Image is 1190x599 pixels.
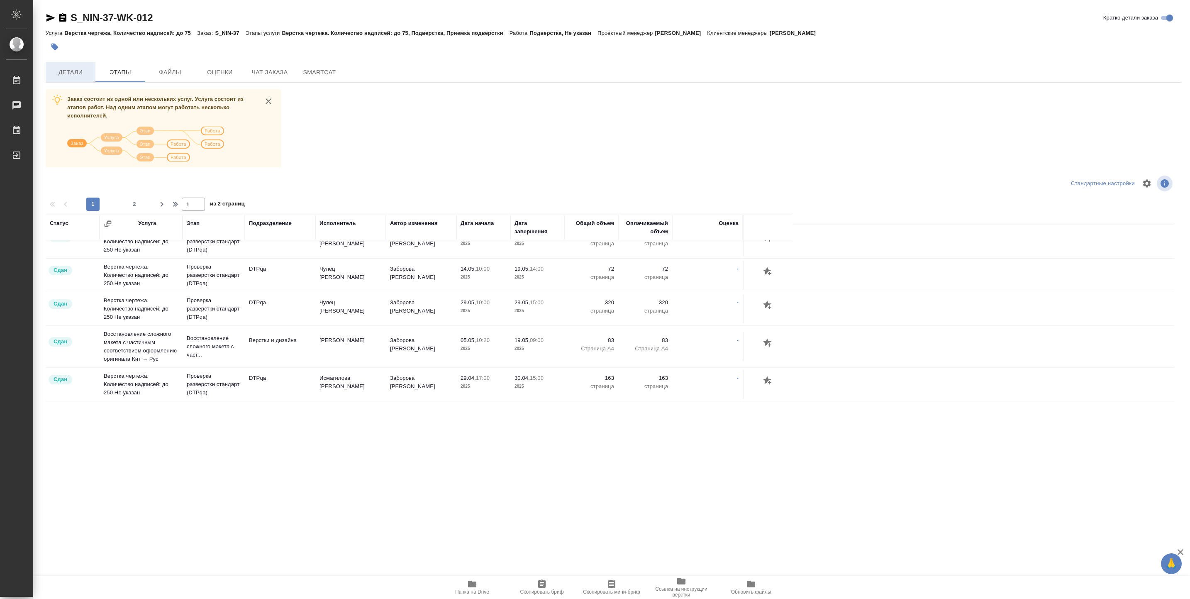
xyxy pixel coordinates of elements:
[622,298,668,307] p: 320
[530,266,544,272] p: 14:00
[455,589,489,595] span: Папка на Drive
[100,292,183,325] td: Верстка чертежа. Количество надписей: до 250 Не указан
[515,273,560,281] p: 2025
[515,219,560,236] div: Дата завершения
[386,370,456,399] td: Заборова [PERSON_NAME]
[622,307,668,315] p: страница
[568,273,614,281] p: страница
[515,266,530,272] p: 19.05,
[262,95,275,108] button: close
[520,589,563,595] span: Скопировать бриф
[215,30,245,36] p: S_NIN-37
[1157,176,1174,191] span: Посмотреть информацию
[761,298,775,313] button: Добавить оценку
[568,307,614,315] p: страница
[245,370,315,399] td: DTPqa
[315,227,386,256] td: Исмагилова [PERSON_NAME]
[530,337,544,343] p: 09:00
[770,30,822,36] p: [PERSON_NAME]
[515,345,560,353] p: 2025
[138,219,156,227] div: Услуга
[187,219,200,227] div: Этап
[622,382,668,391] p: страница
[315,370,386,399] td: Исмагилова [PERSON_NAME]
[622,265,668,273] p: 72
[707,30,770,36] p: Клиентские менеджеры
[622,345,668,353] p: Страница А4
[737,375,739,381] a: -
[71,12,153,23] a: S_NIN-37-WK-012
[46,13,56,23] button: Скопировать ссылку для ЯМессенджера
[461,266,476,272] p: 14.05,
[315,261,386,290] td: Чулец [PERSON_NAME]
[761,374,775,388] button: Добавить оценку
[100,368,183,401] td: Верстка чертежа. Количество надписей: до 250 Не указан
[46,30,64,36] p: Услуга
[386,294,456,323] td: Заборова [PERSON_NAME]
[476,299,490,306] p: 10:00
[50,219,68,227] div: Статус
[300,67,339,78] span: SmartCat
[515,375,530,381] p: 30.04,
[315,294,386,323] td: Чулец [PERSON_NAME]
[54,337,67,346] p: Сдан
[568,298,614,307] p: 320
[568,345,614,353] p: Страница А4
[1137,174,1157,193] span: Настроить таблицу
[461,273,506,281] p: 2025
[461,337,476,343] p: 05.05,
[187,263,241,288] p: Проверка разверстки стандарт (DTPqa)
[568,374,614,382] p: 163
[529,30,597,36] p: Подверстка, Не указан
[187,372,241,397] p: Проверка разверстки стандарт (DTPqa)
[731,589,771,595] span: Обновить файлы
[386,227,456,256] td: Заборова [PERSON_NAME]
[461,382,506,391] p: 2025
[249,219,292,227] div: Подразделение
[737,337,739,343] a: -
[51,67,90,78] span: Детали
[507,576,577,599] button: Скопировать бриф
[568,265,614,273] p: 72
[245,294,315,323] td: DTPqa
[67,96,244,119] span: Заказ состоит из одной или нескольких услуг. Услуга состоит из этапов работ. Над одним этапом мог...
[386,332,456,361] td: Заборова [PERSON_NAME]
[46,38,64,56] button: Добавить тэг
[390,219,437,227] div: Автор изменения
[210,199,245,211] span: из 2 страниц
[187,229,241,254] p: Проверка разверстки стандарт (DTPqa)
[530,299,544,306] p: 15:00
[104,220,112,228] button: Сгруппировать
[64,30,197,36] p: Верстка чертежа. Количество надписей: до 75
[150,67,190,78] span: Файлы
[655,30,707,36] p: [PERSON_NAME]
[245,332,315,361] td: Верстки и дизайна
[568,240,614,248] p: страница
[461,307,506,315] p: 2025
[622,336,668,345] p: 83
[54,300,67,308] p: Сдан
[651,586,711,598] span: Ссылка на инструкции верстки
[510,30,530,36] p: Работа
[476,375,490,381] p: 17:00
[646,576,716,599] button: Ссылка на инструкции верстки
[245,261,315,290] td: DTPqa
[622,273,668,281] p: страница
[515,240,560,248] p: 2025
[515,337,530,343] p: 19.05,
[187,296,241,321] p: Проверка разверстки стандарт (DTPqa)
[319,219,356,227] div: Исполнитель
[622,240,668,248] p: страница
[568,336,614,345] p: 83
[622,374,668,382] p: 163
[737,299,739,306] a: -
[315,332,386,361] td: [PERSON_NAME]
[461,345,506,353] p: 2025
[1069,177,1137,190] div: split button
[437,576,507,599] button: Папка на Drive
[476,337,490,343] p: 10:20
[246,30,282,36] p: Этапы услуги
[719,219,739,227] div: Оценка
[1103,14,1158,22] span: Кратко детали заказа
[737,266,739,272] a: -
